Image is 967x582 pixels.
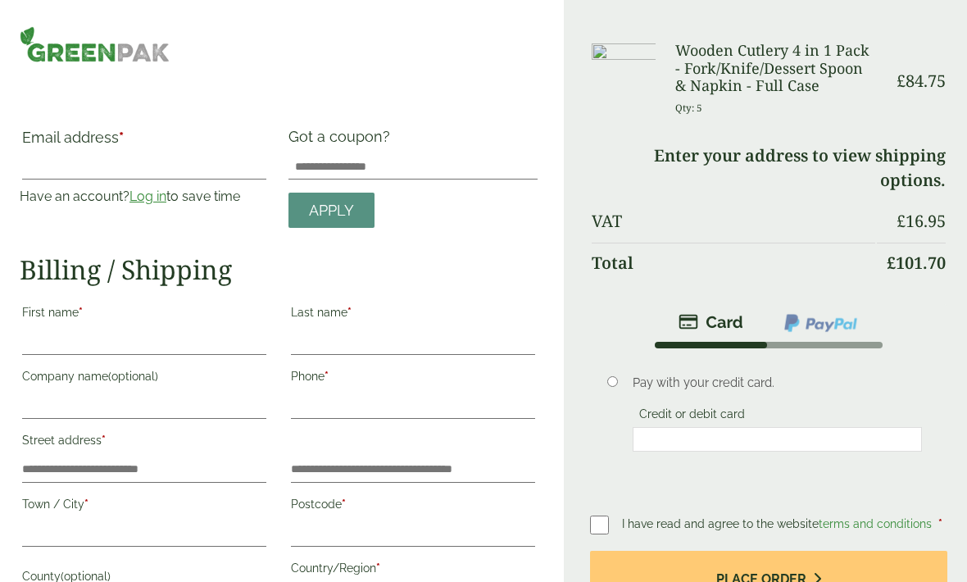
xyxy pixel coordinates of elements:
[22,301,266,329] label: First name
[288,193,375,228] a: Apply
[592,243,875,283] th: Total
[22,493,266,521] label: Town / City
[291,493,535,521] label: Postcode
[633,407,751,425] label: Credit or debit card
[102,434,106,447] abbr: required
[20,187,269,207] p: Have an account? to save time
[897,210,906,232] span: £
[679,312,743,332] img: stripe.png
[325,370,329,383] abbr: required
[592,136,946,200] td: Enter your address to view shipping options.
[22,130,266,153] label: Email address
[938,517,942,530] abbr: required
[897,70,906,92] span: £
[79,306,83,319] abbr: required
[819,517,932,530] a: terms and conditions
[129,189,166,204] a: Log in
[291,301,535,329] label: Last name
[119,129,124,146] abbr: required
[108,370,158,383] span: (optional)
[291,365,535,393] label: Phone
[347,306,352,319] abbr: required
[22,429,266,457] label: Street address
[20,26,170,62] img: GreenPak Supplies
[633,374,922,392] p: Pay with your credit card.
[84,498,89,511] abbr: required
[675,42,875,95] h3: Wooden Cutlery 4 in 1 Pack - Fork/Knife/Dessert Spoon & Napkin - Full Case
[288,128,397,153] label: Got a coupon?
[897,70,946,92] bdi: 84.75
[897,210,946,232] bdi: 16.95
[22,365,266,393] label: Company name
[592,202,875,241] th: VAT
[887,252,896,274] span: £
[638,432,917,447] iframe: Secure payment input frame
[376,562,380,575] abbr: required
[887,252,946,274] bdi: 101.70
[342,498,346,511] abbr: required
[622,517,935,530] span: I have read and agree to the website
[309,202,354,220] span: Apply
[20,254,538,285] h2: Billing / Shipping
[783,312,859,334] img: ppcp-gateway.png
[675,102,702,114] small: Qty: 5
